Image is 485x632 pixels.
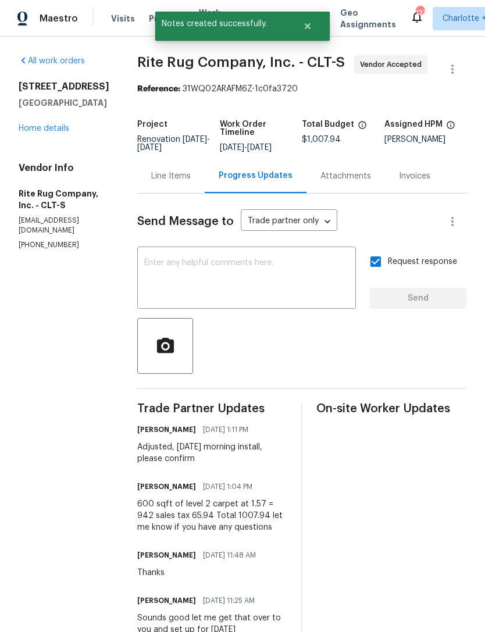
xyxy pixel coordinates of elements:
[199,7,229,30] span: Work Orders
[155,12,288,36] span: Notes created successfully.
[247,144,272,152] span: [DATE]
[203,481,252,492] span: [DATE] 1:04 PM
[137,403,287,415] span: Trade Partner Updates
[111,13,135,24] span: Visits
[203,424,248,435] span: [DATE] 1:11 PM
[416,7,424,19] div: 133
[384,120,443,128] h5: Assigned HPM
[19,240,109,250] p: [PHONE_NUMBER]
[19,97,109,109] h5: [GEOGRAPHIC_DATA]
[203,595,255,606] span: [DATE] 11:25 AM
[137,83,466,95] div: 31WQ02ARAFM6Z-1c0fa3720
[358,120,367,135] span: The total cost of line items that have been proposed by Opendoor. This sum includes line items th...
[19,57,85,65] a: All work orders
[219,170,293,181] div: Progress Updates
[302,135,341,144] span: $1,007.94
[137,135,210,152] span: Renovation
[241,212,337,231] div: Trade partner only
[220,120,302,137] h5: Work Order Timeline
[19,188,109,211] h5: Rite Rug Company, Inc. - CLT-S
[19,81,109,92] h2: [STREET_ADDRESS]
[137,135,210,152] span: -
[137,595,196,606] h6: [PERSON_NAME]
[137,424,196,435] h6: [PERSON_NAME]
[137,441,287,465] div: Adjusted, [DATE] morning install, please confirm
[183,135,207,144] span: [DATE]
[151,170,191,182] div: Line Items
[19,162,109,174] h4: Vendor Info
[137,85,180,93] b: Reference:
[19,124,69,133] a: Home details
[203,549,256,561] span: [DATE] 11:48 AM
[399,170,430,182] div: Invoices
[316,403,466,415] span: On-site Worker Updates
[220,144,244,152] span: [DATE]
[137,549,196,561] h6: [PERSON_NAME]
[137,120,167,128] h5: Project
[137,498,287,533] div: 600 sqft of level 2 carpet at 1.57 = 942 sales tax 65.94 Total 1007.94 let me know if you have an...
[384,135,466,144] div: [PERSON_NAME]
[137,55,345,69] span: Rite Rug Company, Inc. - CLT-S
[340,7,396,30] span: Geo Assignments
[137,481,196,492] h6: [PERSON_NAME]
[137,216,234,227] span: Send Message to
[388,256,457,268] span: Request response
[360,59,426,70] span: Vendor Accepted
[137,144,162,152] span: [DATE]
[149,13,185,24] span: Projects
[220,144,272,152] span: -
[302,120,354,128] h5: Total Budget
[320,170,371,182] div: Attachments
[40,13,78,24] span: Maestro
[446,120,455,135] span: The hpm assigned to this work order.
[19,216,109,235] p: [EMAIL_ADDRESS][DOMAIN_NAME]
[288,15,327,38] button: Close
[137,567,263,579] div: Thanks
